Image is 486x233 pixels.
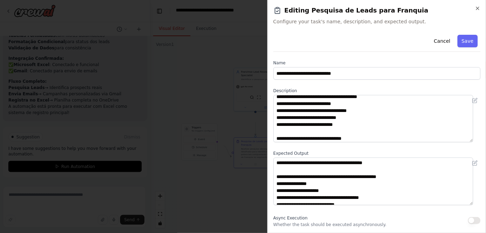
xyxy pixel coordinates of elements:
button: Save [457,35,478,47]
h2: Editing Pesquisa de Leads para Franquia [273,6,480,15]
button: Open in editor [471,159,479,167]
label: Description [273,88,480,94]
p: Whether the task should be executed asynchronously. [273,222,386,227]
button: Cancel [430,35,454,47]
span: Async Execution [273,216,307,220]
button: Open in editor [471,96,479,105]
label: Expected Output [273,151,480,156]
span: Configure your task's name, description, and expected output. [273,18,480,25]
label: Name [273,60,480,66]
